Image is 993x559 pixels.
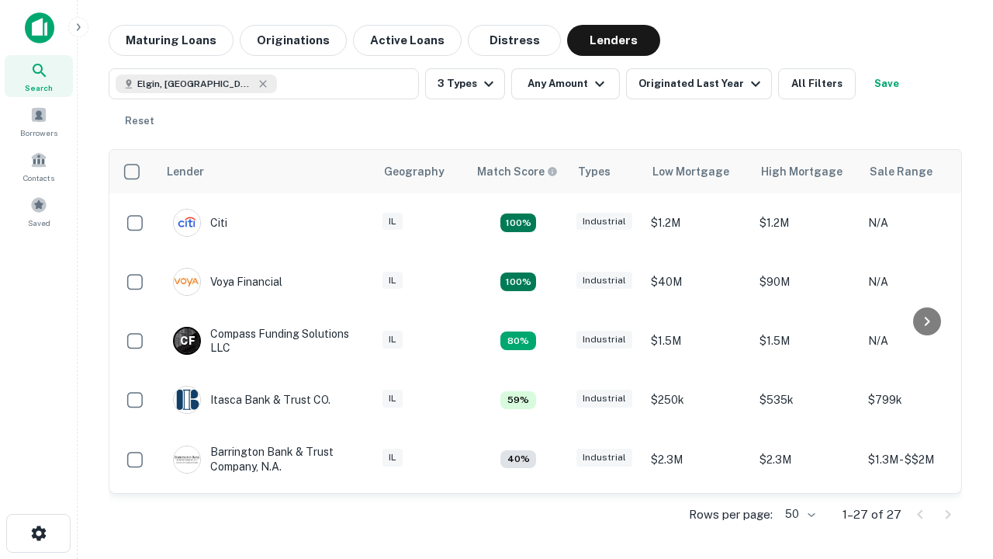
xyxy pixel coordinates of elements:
[500,273,536,291] div: Matching Properties: 5, hasApolloMatch: undefined
[779,503,818,526] div: 50
[240,25,347,56] button: Originations
[752,429,860,488] td: $2.3M
[382,213,403,231] div: IL
[689,505,773,524] p: Rows per page:
[174,210,200,236] img: picture
[23,172,54,184] span: Contacts
[915,435,993,509] iframe: Chat Widget
[173,268,282,296] div: Voya Financial
[752,311,860,370] td: $1.5M
[167,162,204,181] div: Lender
[870,162,932,181] div: Sale Range
[752,252,860,311] td: $90M
[752,370,860,429] td: $535k
[761,162,842,181] div: High Mortgage
[500,214,536,232] div: Matching Properties: 9, hasApolloMatch: undefined
[174,446,200,473] img: picture
[643,311,752,370] td: $1.5M
[752,193,860,252] td: $1.2M
[576,331,632,349] div: Industrial
[468,25,561,56] button: Distress
[842,505,901,524] p: 1–27 of 27
[578,162,611,181] div: Types
[862,68,912,99] button: Save your search to get updates of matches that match your search criteria.
[174,387,200,413] img: picture
[569,150,643,193] th: Types
[5,100,73,142] a: Borrowers
[109,68,419,99] button: Elgin, [GEOGRAPHIC_DATA], [GEOGRAPHIC_DATA]
[173,327,359,355] div: Compass Funding Solutions LLC
[25,12,54,43] img: capitalize-icon.png
[382,272,403,290] div: IL
[576,390,632,408] div: Industrial
[174,269,200,295] img: picture
[468,150,569,193] th: Capitalize uses an advanced AI algorithm to match your search with the best lender. The match sco...
[576,272,632,290] div: Industrial
[382,390,403,408] div: IL
[576,213,632,231] div: Industrial
[109,25,234,56] button: Maturing Loans
[375,150,468,193] th: Geography
[752,489,860,548] td: $2.1M
[638,75,765,93] div: Originated Last Year
[382,331,403,349] div: IL
[382,449,403,467] div: IL
[652,162,729,181] div: Low Mortgage
[643,429,752,488] td: $2.3M
[353,25,462,56] button: Active Loans
[500,450,536,469] div: Matching Properties: 2, hasApolloMatch: undefined
[752,150,860,193] th: High Mortgage
[173,209,227,237] div: Citi
[500,332,536,350] div: Matching Properties: 4, hasApolloMatch: undefined
[643,193,752,252] td: $1.2M
[477,163,555,180] h6: Match Score
[778,68,856,99] button: All Filters
[25,82,53,94] span: Search
[5,190,73,232] a: Saved
[5,145,73,187] a: Contacts
[157,150,375,193] th: Lender
[626,68,772,99] button: Originated Last Year
[173,386,330,414] div: Itasca Bank & Trust CO.
[477,163,558,180] div: Capitalize uses an advanced AI algorithm to match your search with the best lender. The match sco...
[137,77,254,91] span: Elgin, [GEOGRAPHIC_DATA], [GEOGRAPHIC_DATA]
[425,68,505,99] button: 3 Types
[115,106,164,137] button: Reset
[28,217,50,229] span: Saved
[643,489,752,548] td: $2.1M
[511,68,620,99] button: Any Amount
[643,150,752,193] th: Low Mortgage
[500,391,536,410] div: Matching Properties: 3, hasApolloMatch: undefined
[567,25,660,56] button: Lenders
[384,162,445,181] div: Geography
[5,55,73,97] a: Search
[180,333,195,349] p: C F
[643,370,752,429] td: $250k
[643,252,752,311] td: $40M
[173,445,359,473] div: Barrington Bank & Trust Company, N.a.
[20,127,57,139] span: Borrowers
[576,449,632,467] div: Industrial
